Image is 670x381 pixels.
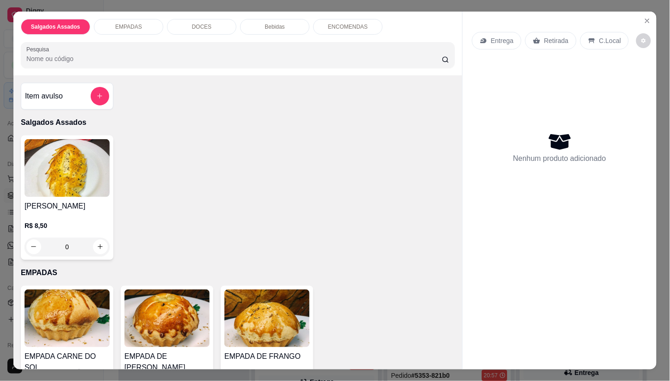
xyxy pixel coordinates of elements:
button: decrease-product-quantity [637,33,651,48]
p: C.Local [599,36,621,45]
h4: EMPADA DE [PERSON_NAME] [124,351,210,373]
h4: [PERSON_NAME] [25,201,110,212]
h4: EMPADA CARNE DO SOL [25,351,110,373]
p: ENCOMENDAS [328,23,368,31]
img: product-image [25,289,110,347]
button: increase-product-quantity [93,240,108,254]
img: product-image [224,289,310,347]
button: add-separate-item [91,87,109,105]
p: R$ 8,50 [25,221,110,230]
p: Bebidas [265,23,285,31]
img: product-image [124,289,210,347]
label: Pesquisa [26,45,52,53]
img: product-image [25,139,110,197]
p: EMPADAS [115,23,142,31]
p: Salgados Assados [21,117,455,128]
p: DOCES [192,23,212,31]
input: Pesquisa [26,54,442,63]
button: decrease-product-quantity [26,240,41,254]
h4: Item avulso [25,91,63,102]
h4: EMPADA DE FRANGO [224,351,310,362]
p: Retirada [544,36,569,45]
p: Salgados Assados [31,23,80,31]
p: EMPADAS [21,267,455,278]
button: Close [640,13,655,28]
p: Entrega [491,36,514,45]
p: Nenhum produto adicionado [513,153,606,164]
